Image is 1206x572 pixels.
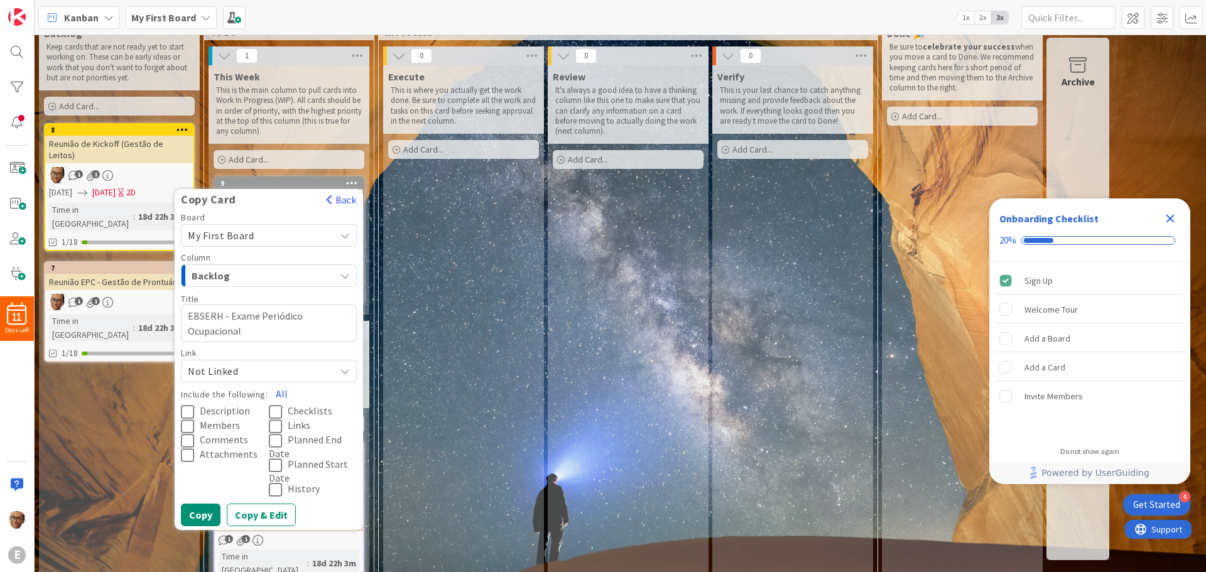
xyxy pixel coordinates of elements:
span: Add Card... [59,100,99,112]
span: Board [181,213,205,222]
span: 3x [991,11,1008,24]
button: Copy & Edit [227,504,296,526]
div: Welcome Tour is incomplete. [994,296,1185,323]
span: Checklists [288,405,332,418]
div: 18d 22h 35m [135,210,190,224]
div: Reunião EPC - Gestão de Prontuários [45,274,193,290]
span: My First Board [188,229,254,242]
span: Powered by UserGuiding [1041,465,1149,480]
span: 1 [92,170,100,178]
div: 8Reunião de Kickoff (Gestão de Leitos) [45,124,193,163]
span: Add Card... [403,144,443,155]
span: 0 [740,48,761,63]
span: 2x [974,11,991,24]
p: Keep cards that are not ready yet to start working on. These can be early ideas or work that you ... [46,42,192,83]
div: Close Checklist [1160,208,1180,229]
div: 18d 22h 36m [135,321,190,335]
button: Backlog [181,264,357,287]
div: Onboarding Checklist [999,211,1099,226]
p: This is where you actually get the work done. Be sure to complete all the work and tasks on this ... [391,85,536,126]
span: 1 [242,535,250,543]
div: E [8,546,26,564]
span: Not Linked [188,362,329,380]
p: This is the main column to pull cards into Work In Progress (WIP). All cards should be in order o... [216,85,362,136]
div: 7Reunião EPC - Gestão de Prontuários [45,262,193,290]
span: Comments [200,434,248,446]
input: Quick Filter... [1021,6,1116,29]
span: 0 [575,48,597,63]
span: 1x [957,11,974,24]
strong: celebrate your success [923,41,1015,52]
span: Link [181,348,197,357]
span: [DATE] [49,186,72,199]
div: Add a Board [1024,331,1070,346]
span: Add Card... [902,111,942,122]
div: Invite Members [1024,389,1083,404]
span: Execute [388,70,425,83]
span: 1 [236,48,258,63]
button: Members [181,419,269,434]
span: Description [200,405,250,418]
button: Copy [181,504,220,526]
b: My First Board [131,11,196,24]
span: 1 [225,535,233,543]
div: Add a Board is incomplete. [994,325,1185,352]
span: 1 [92,297,100,305]
button: All [268,382,296,405]
span: Add Card... [732,144,773,155]
textarea: EBSERH - Exame Periódico Ocupacional [181,305,357,342]
span: Verify [717,70,744,83]
p: Be sure to when you move a card to Done. We recommend keeping cards here for s short period of ti... [889,42,1035,93]
span: Support [26,2,57,17]
img: AA [49,167,65,183]
span: 0 [411,48,432,63]
div: Do not show again [1060,446,1119,456]
span: 1 [75,297,83,305]
div: Checklist items [989,262,1190,438]
span: This Week [214,70,260,83]
span: Add Card... [568,154,608,165]
div: Sign Up [1024,273,1053,288]
span: 1/18 [62,235,78,249]
a: 9Copy CardBackBoardMy First BoardColumnBacklogBacklogTitleEBSERH - Exame Periódico OcupacionalLin... [214,176,364,305]
span: 1/18 [62,347,78,360]
div: Add a Card [1024,360,1065,375]
div: Checklist Container [989,198,1190,484]
button: Back [326,193,357,207]
span: 1 [75,170,83,178]
div: Checklist progress: 20% [999,235,1180,246]
p: It's always a good idea to have a thinking column like this one to make sure that you can clarify... [555,85,701,136]
img: AA [8,511,26,529]
span: : [133,321,135,335]
div: Get Started [1133,499,1180,511]
div: AA [45,294,193,310]
div: Reunião de Kickoff (Gestão de Leitos) [45,136,193,163]
a: 8Reunião de Kickoff (Gestão de Leitos)AA[DATE][DATE]2DTime in [GEOGRAPHIC_DATA]:18d 22h 35m1/18 [44,123,195,251]
span: [DATE] [92,186,116,199]
div: Archive [1062,74,1095,89]
button: History [269,483,357,497]
button: Checklists [269,405,357,419]
span: : [133,210,135,224]
span: Review [553,70,585,83]
span: Planned End Date [269,434,342,460]
img: Visit kanbanzone.com [8,8,26,26]
span: Planned Start Date [269,458,348,485]
span: Kanban [64,10,99,25]
span: Backlog [192,267,286,284]
div: Footer [989,461,1190,484]
div: Invite Members is incomplete. [994,382,1185,410]
div: Add a Card is incomplete. [994,353,1185,381]
div: 20% [999,235,1016,246]
label: Title [181,293,199,305]
span: Links [288,419,310,432]
span: Copy Card [175,193,242,206]
div: Welcome Tour [1024,302,1078,317]
div: 9Copy CardBackBoardMy First BoardColumnBacklogBacklogTitleEBSERH - Exame Periódico OcupacionalLin... [215,178,363,217]
span: History [288,483,320,495]
button: Planned Start Date [269,458,357,483]
div: 9 [220,179,363,188]
div: 7 [51,264,193,273]
div: Sign Up is complete. [994,267,1185,294]
div: Time in [GEOGRAPHIC_DATA] [49,203,133,230]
